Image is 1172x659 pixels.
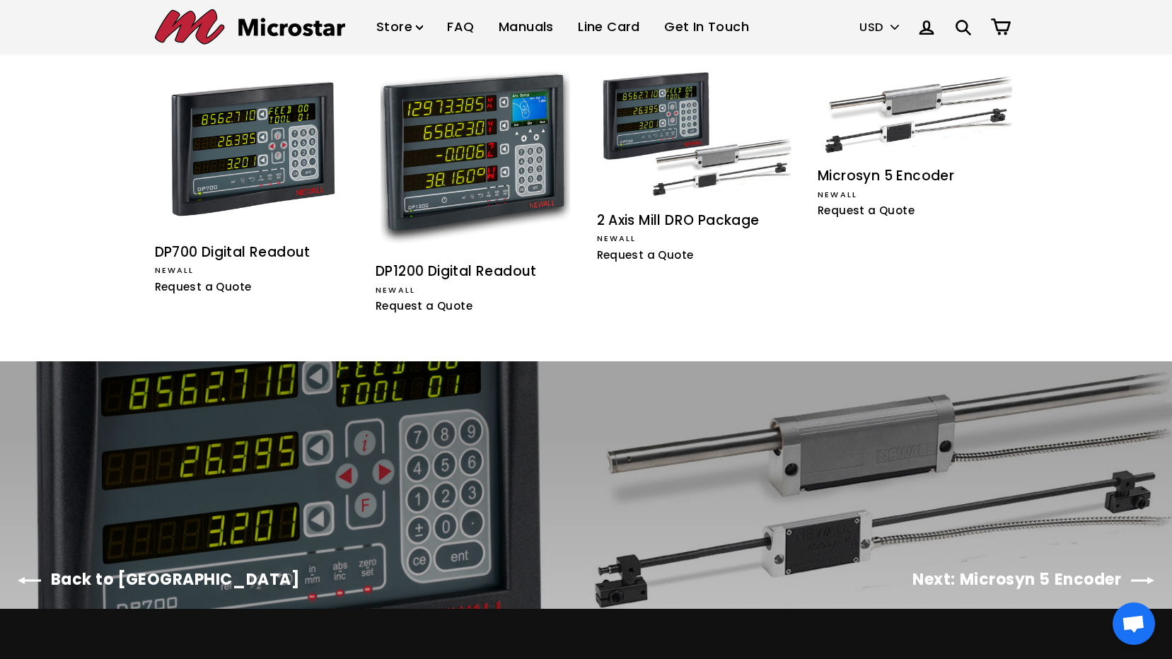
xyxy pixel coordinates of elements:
[818,203,915,218] span: Request a Quote
[155,71,355,300] a: DP700 Digital Readout DP700 Digital Readout Newall Request a Quote
[818,71,1018,223] a: Microsyn 5 Encoder Microsyn 5 Encoder Newall Request a Quote
[602,71,791,197] img: 2 Axis Mill DRO Package
[155,9,345,45] img: Microstar Electronics
[155,264,355,277] div: Newall
[376,71,576,319] a: DP1200 Digital Readout DP1200 Digital Readout Newall Request a Quote
[597,211,797,231] div: 2 Axis Mill DRO Package
[597,71,797,267] a: 2 Axis Mill DRO Package 2 Axis Mill DRO Package Newall Request a Quote
[155,243,355,263] div: DP700 Digital Readout
[823,71,1012,155] img: Microsyn 5 Encoder
[376,298,472,313] span: Request a Quote
[366,6,434,48] a: Store
[818,166,1018,187] div: Microsyn 5 Encoder
[436,6,485,48] a: FAQ
[376,284,576,297] div: Newall
[155,279,252,294] span: Request a Quote
[1113,602,1155,645] div: Otevřený chat
[366,6,760,48] ul: Primary
[160,71,349,227] img: DP700 Digital Readout
[597,247,694,262] span: Request a Quote
[818,189,1018,202] div: Newall
[567,6,651,48] a: Line Card
[376,262,576,282] div: DP1200 Digital Readout
[654,6,760,48] a: Get In Touch
[381,71,570,245] img: DP1200 Digital Readout
[488,6,564,48] a: Manuals
[597,233,797,245] div: Newall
